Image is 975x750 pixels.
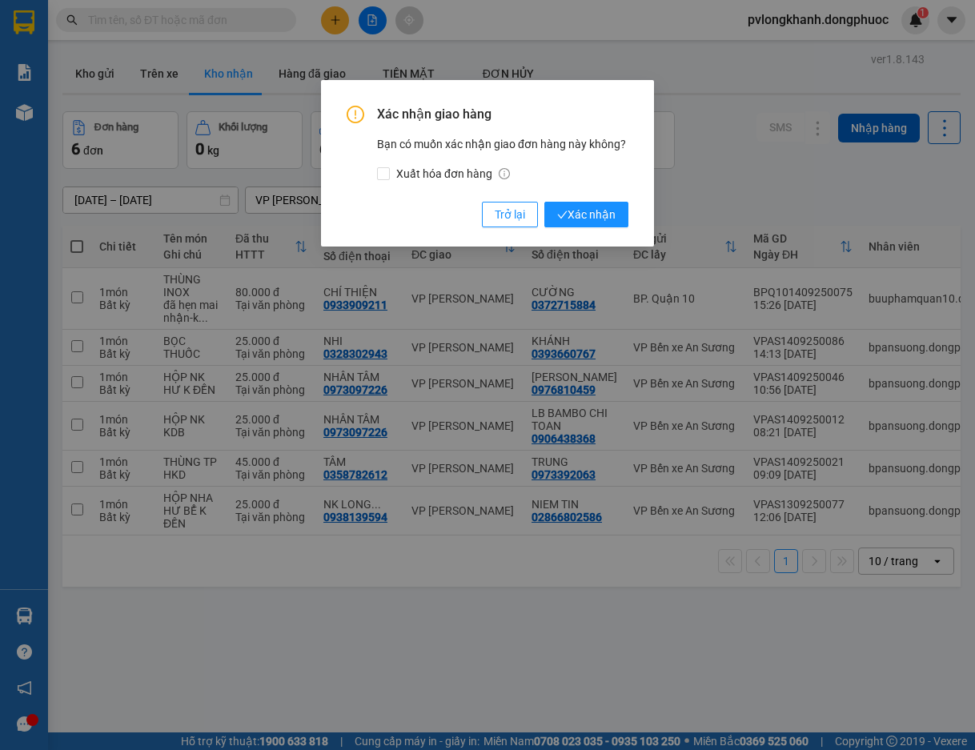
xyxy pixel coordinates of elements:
[377,135,628,182] div: Bạn có muốn xác nhận giao đơn hàng này không?
[544,202,628,227] button: checkXác nhận
[499,168,510,179] span: info-circle
[557,206,616,223] span: Xác nhận
[390,165,516,182] span: Xuất hóa đơn hàng
[557,210,568,220] span: check
[377,106,628,123] span: Xác nhận giao hàng
[495,206,525,223] span: Trở lại
[482,202,538,227] button: Trở lại
[347,106,364,123] span: exclamation-circle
